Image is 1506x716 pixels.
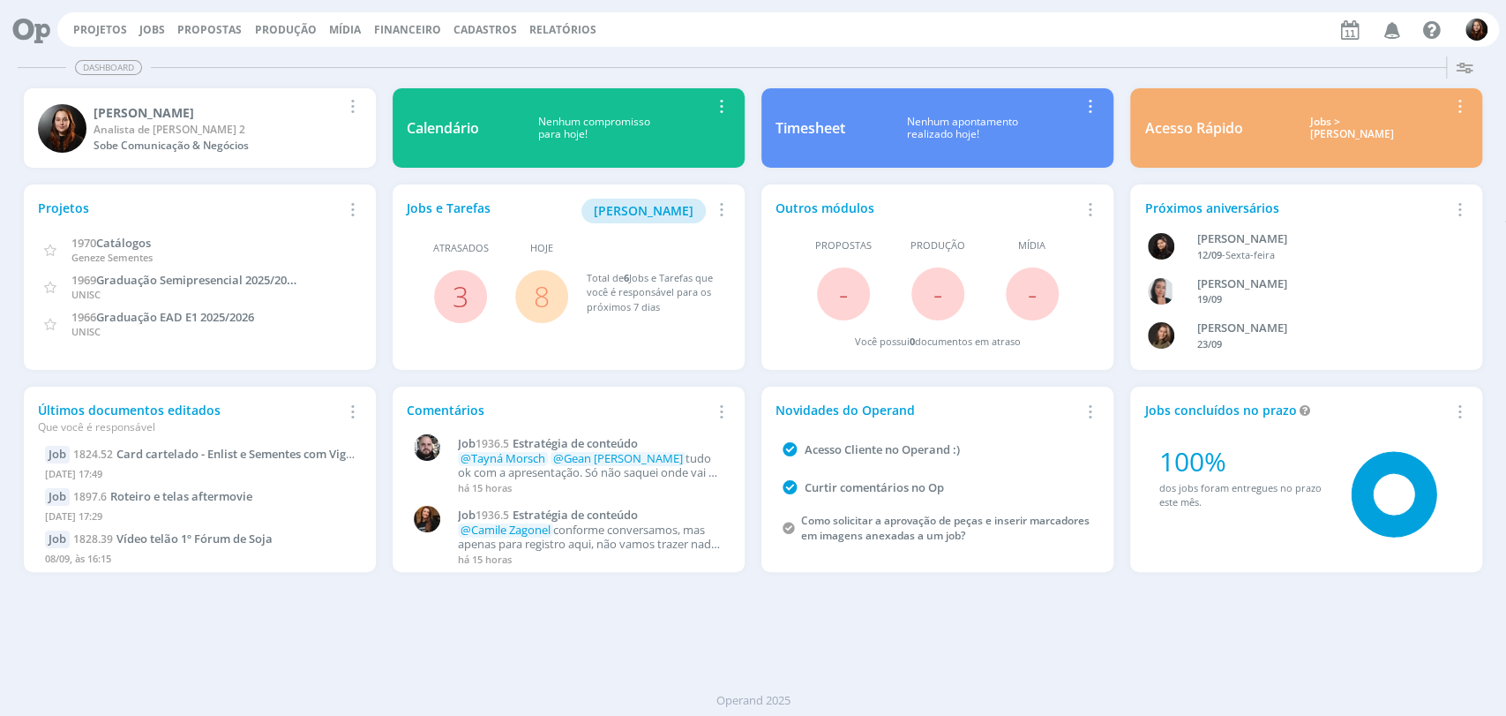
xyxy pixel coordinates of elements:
[38,104,86,153] img: E
[839,275,848,313] span: -
[458,524,722,551] p: conforme conversamos, mas apenas para registro aqui, não vamos trazer nada de frequência, cronogr...
[71,234,151,251] a: 1970Catálogos
[374,22,441,37] a: Financeiro
[1197,292,1222,305] span: 19/09
[94,103,341,122] div: Eduarda Pereira
[458,452,722,479] p: tudo ok com a apresentação. Só não saquei onde vai o roteiro/os roteiros 🙃. Entendo que precisamo...
[1144,199,1447,217] div: Próximos aniversários
[1148,322,1174,349] img: J
[933,275,942,313] span: -
[458,553,512,566] span: há 15 horas
[1197,275,1445,293] div: Caroline Fagundes Pieczarka
[1028,275,1037,313] span: -
[775,401,1078,419] div: Novidades do Operand
[414,506,440,532] img: T
[96,235,151,251] span: Catálogos
[71,325,101,338] span: UNISC
[250,23,322,37] button: Produção
[172,23,247,37] button: Propostas
[530,241,553,256] span: Hoje
[845,116,1078,141] div: Nenhum apontamento realizado hoje!
[94,138,341,154] div: Sobe Comunicação & Negócios
[1465,19,1487,41] img: E
[524,23,602,37] button: Relatórios
[73,488,252,504] a: 1897.6Roteiro e telas aftermovie
[24,88,376,168] a: E[PERSON_NAME]Analista de [PERSON_NAME] 2Sobe Comunicação & Negócios
[110,488,252,504] span: Roteiro e telas aftermovie
[805,441,960,457] a: Acesso Cliente no Operand :)
[73,531,113,546] span: 1828.39
[1144,117,1242,139] div: Acesso Rápido
[45,548,355,574] div: 08/09, às 16:15
[73,489,107,504] span: 1897.6
[177,22,242,37] span: Propostas
[324,23,366,37] button: Mídia
[45,531,70,548] div: Job
[458,481,512,494] span: há 15 horas
[71,235,96,251] span: 1970
[461,522,551,538] span: @Camile Zagonel
[1197,248,1222,261] span: 12/09
[407,117,479,139] div: Calendário
[96,271,299,288] span: Graduação Semipresencial 2025/2026
[623,271,628,284] span: 6
[534,277,550,315] a: 8
[116,446,358,462] span: Card cartelado - Enlist e Sementes com Vigor
[1158,441,1327,481] div: 100%
[38,419,341,435] div: Que você é responsável
[453,22,517,37] span: Cadastros
[71,251,153,264] span: Geneze Sementes
[71,272,96,288] span: 1969
[815,238,872,253] span: Propostas
[1018,238,1045,253] span: Mídia
[1197,320,1445,337] div: Julia Agostine Abich
[910,238,965,253] span: Produção
[45,464,355,489] div: [DATE] 17:49
[775,199,1078,217] div: Outros módulos
[1225,248,1275,261] span: Sexta-feira
[775,117,845,139] div: Timesheet
[479,116,709,141] div: Nenhum compromisso para hoje!
[116,531,273,546] span: Vídeo telão 1º Fórum de Soja
[448,23,522,37] button: Cadastros
[805,479,944,495] a: Curtir comentários no Op
[73,531,273,546] a: 1828.39Vídeo telão 1º Fórum de Soja
[1158,481,1327,510] div: dos jobs foram entregues no prazo este mês.
[45,488,70,506] div: Job
[45,506,355,531] div: [DATE] 17:29
[73,22,127,37] a: Projetos
[407,401,709,419] div: Comentários
[71,309,96,325] span: 1966
[453,277,468,315] a: 3
[45,446,70,464] div: Job
[414,434,440,461] img: G
[1144,401,1447,419] div: Jobs concluídos no prazo
[801,513,1090,543] a: Como solicitar a aprovação de peças e inserir marcadores em imagens anexadas a um job?
[68,23,132,37] button: Projetos
[433,241,489,256] span: Atrasados
[1465,14,1488,45] button: E
[910,335,915,348] span: 0
[1197,230,1445,248] div: Luana da Silva de Andrade
[1197,248,1445,263] div: -
[855,335,1021,350] div: Você possui documentos em atraso
[329,22,361,37] a: Mídia
[461,450,545,466] span: @Tayná Morsch
[73,447,113,462] span: 1824.52
[75,60,142,75] span: Dashboard
[1255,116,1447,141] div: Jobs > [PERSON_NAME]
[586,271,713,315] div: Total de Jobs e Tarefas que você é responsável para os próximos 7 dias
[581,199,706,223] button: [PERSON_NAME]
[476,508,509,523] span: 1936.5
[96,309,254,325] span: Graduação EAD E1 2025/2026
[369,23,446,37] button: Financeiro
[458,437,722,451] a: Job1936.5Estratégia de conteúdo
[1148,278,1174,305] img: C
[255,22,317,37] a: Produção
[761,88,1113,168] a: TimesheetNenhum apontamentorealizado hoje!
[134,23,170,37] button: Jobs
[71,308,254,325] a: 1966Graduação EAD E1 2025/2026
[38,401,341,435] div: Últimos documentos editados
[71,271,299,288] a: 1969Graduação Semipresencial 2025/2026
[73,446,358,462] a: 1824.52Card cartelado - Enlist e Sementes com Vigor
